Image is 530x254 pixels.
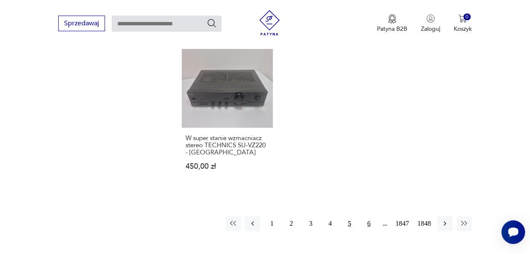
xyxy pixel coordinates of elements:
[377,14,407,33] a: Ikona medaluPatyna B2B
[454,14,472,33] button: 0Koszyk
[421,25,440,33] p: Zaloguj
[323,216,338,231] button: 4
[186,163,269,170] p: 450,00 zł
[264,216,280,231] button: 1
[463,14,471,21] div: 0
[393,216,411,231] button: 1847
[421,14,440,33] button: Zaloguj
[377,14,407,33] button: Patyna B2B
[186,135,269,156] h3: W super stanie wzmacniacz stereo TECHNICS SU-VZ220 - [GEOGRAPHIC_DATA]
[426,14,435,23] img: Ikonka użytkownika
[284,216,299,231] button: 2
[303,216,318,231] button: 3
[58,16,105,31] button: Sprzedawaj
[458,14,467,23] img: Ikona koszyka
[361,216,377,231] button: 6
[58,21,105,27] a: Sprzedawaj
[182,37,273,186] a: W super stanie wzmacniacz stereo TECHNICS SU-VZ220 - JapanW super stanie wzmacniacz stereo TECHNI...
[454,25,472,33] p: Koszyk
[415,216,433,231] button: 1848
[501,220,525,244] iframe: Smartsupp widget button
[377,25,407,33] p: Patyna B2B
[388,14,396,24] img: Ikona medalu
[257,10,282,35] img: Patyna - sklep z meblami i dekoracjami vintage
[207,18,217,28] button: Szukaj
[342,216,357,231] button: 5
